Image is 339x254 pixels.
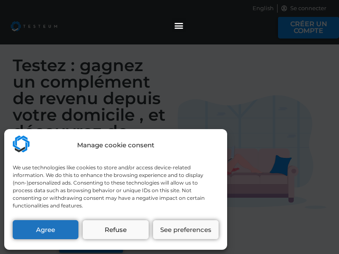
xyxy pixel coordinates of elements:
img: Testeum.com - Application crowdtesting platform [13,135,30,152]
div: We use technologies like cookies to store and/or access device-related information. We do this to... [13,164,218,210]
button: Refuse [83,220,148,239]
button: See preferences [153,220,219,239]
button: Agree [13,220,78,239]
div: Permuter le menu [172,18,186,32]
div: Manage cookie consent [77,141,154,150]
